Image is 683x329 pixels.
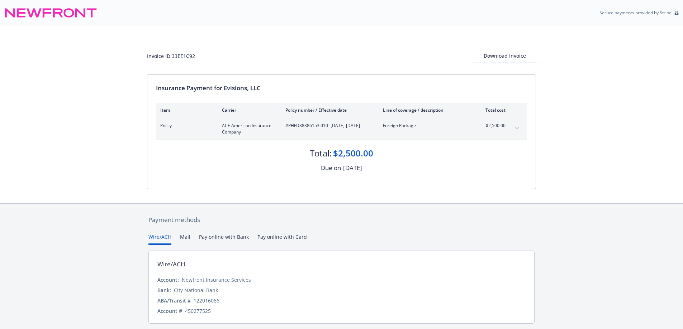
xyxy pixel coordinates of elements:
[156,118,527,140] div: PolicyACE American Insurance Company#PHFD38386153 010- [DATE]-[DATE]Foreign Package$2,500.00expan...
[383,122,467,129] span: Foreign Package
[147,52,195,60] div: Invoice ID: 33EE1C92
[194,297,219,304] div: 122016066
[257,233,307,245] button: Pay online with Card
[321,163,341,173] div: Due on
[383,107,467,113] div: Line of coverage / description
[473,49,536,63] button: Download Invoice
[479,122,506,129] span: $2,500.00
[160,122,210,129] span: Policy
[285,122,371,129] span: #PHFD38386153 010 - [DATE]-[DATE]
[599,10,672,16] p: Secure payments provided by Stripe
[157,276,179,284] div: Account:
[148,215,535,224] div: Payment methods
[479,107,506,113] div: Total cost
[157,297,191,304] div: ABA/Transit #
[174,286,218,294] div: City National Bank
[160,107,210,113] div: Item
[148,233,171,245] button: Wire/ACH
[157,286,171,294] div: Bank:
[343,163,362,173] div: [DATE]
[511,122,523,134] button: expand content
[222,122,274,135] span: ACE American Insurance Company
[156,83,527,93] div: Insurance Payment for Evisions, LLC
[285,107,371,113] div: Policy number / Effective date
[180,233,190,245] button: Mail
[182,276,251,284] div: Newfront Insurance Services
[222,107,274,113] div: Carrier
[333,147,373,159] div: $2,500.00
[199,233,249,245] button: Pay online with Bank
[157,260,185,269] div: Wire/ACH
[310,147,332,159] div: Total:
[157,307,182,315] div: Account #
[185,307,211,315] div: 450277525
